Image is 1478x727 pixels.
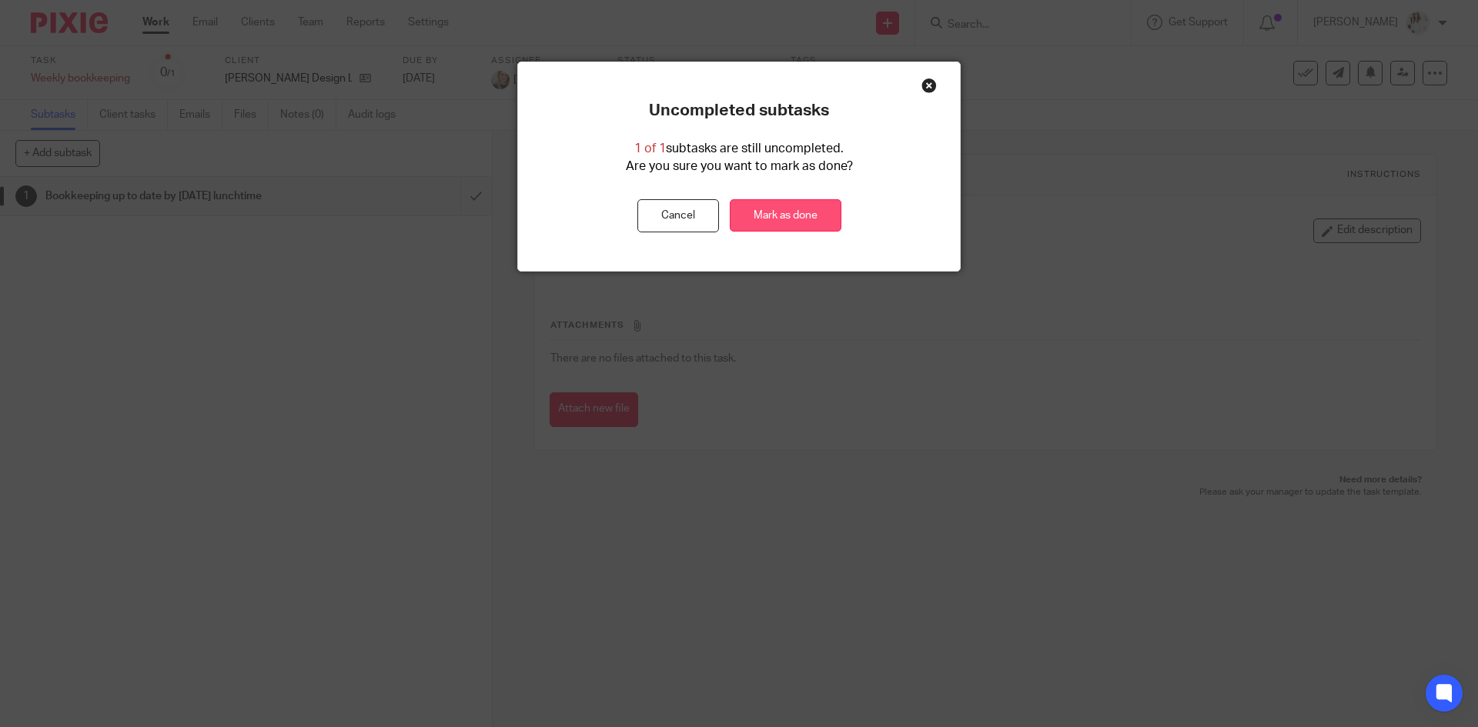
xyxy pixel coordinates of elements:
span: 1 of 1 [634,142,666,155]
button: Cancel [637,199,719,232]
p: subtasks are still uncompleted. [634,140,844,158]
p: Are you sure you want to mark as done? [626,158,853,175]
a: Mark as done [730,199,841,232]
p: Uncompleted subtasks [649,101,829,121]
div: Close this dialog window [921,78,937,93]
